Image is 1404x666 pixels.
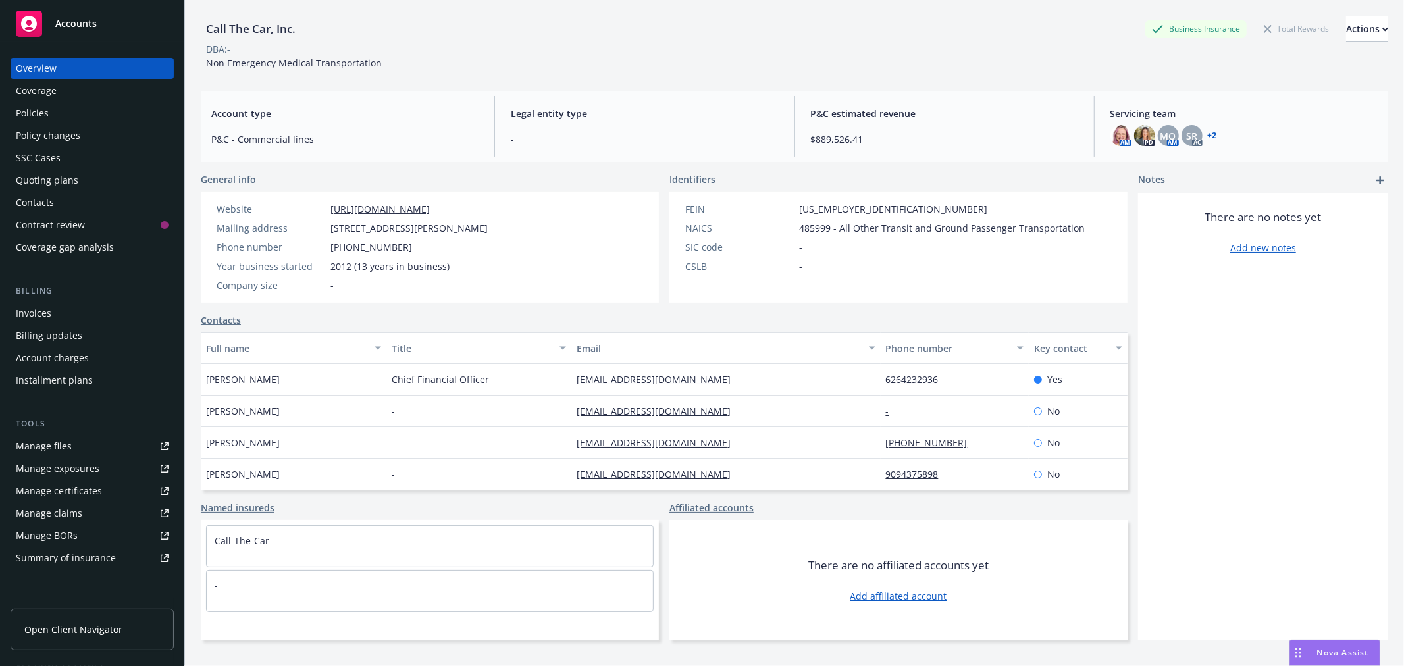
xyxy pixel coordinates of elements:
[1257,20,1336,37] div: Total Rewards
[577,342,860,355] div: Email
[886,405,900,417] a: -
[206,436,280,449] span: [PERSON_NAME]
[577,468,741,480] a: [EMAIL_ADDRESS][DOMAIN_NAME]
[669,172,715,186] span: Identifiers
[11,303,174,324] a: Invoices
[685,259,794,273] div: CSLB
[11,80,174,101] a: Coverage
[16,325,82,346] div: Billing updates
[799,202,987,216] span: [US_EMPLOYER_IDENTIFICATION_NUMBER]
[577,436,741,449] a: [EMAIL_ADDRESS][DOMAIN_NAME]
[217,221,325,235] div: Mailing address
[330,259,450,273] span: 2012 (13 years in business)
[799,221,1085,235] span: 485999 - All Other Transit and Ground Passenger Transportation
[1145,20,1247,37] div: Business Insurance
[217,259,325,273] div: Year business started
[1047,372,1062,386] span: Yes
[330,203,430,215] a: [URL][DOMAIN_NAME]
[16,215,85,236] div: Contract review
[206,404,280,418] span: [PERSON_NAME]
[1208,132,1217,140] a: +2
[1029,332,1128,364] button: Key contact
[685,221,794,235] div: NAICS
[11,525,174,546] a: Manage BORs
[1317,647,1369,658] span: Nova Assist
[11,58,174,79] a: Overview
[206,42,230,56] div: DBA: -
[1160,129,1176,143] span: MQ
[808,557,989,573] span: There are no affiliated accounts yet
[511,132,778,146] span: -
[16,458,99,479] div: Manage exposures
[811,107,1078,120] span: P&C estimated revenue
[1205,209,1322,225] span: There are no notes yet
[201,501,274,515] a: Named insureds
[685,240,794,254] div: SIC code
[16,237,114,258] div: Coverage gap analysis
[886,468,949,480] a: 9094375898
[685,202,794,216] div: FEIN
[886,342,1009,355] div: Phone number
[1230,241,1296,255] a: Add new notes
[215,534,269,547] a: Call-The-Car
[217,240,325,254] div: Phone number
[1290,640,1307,665] div: Drag to move
[16,436,72,457] div: Manage files
[55,18,97,29] span: Accounts
[206,342,367,355] div: Full name
[1134,125,1155,146] img: photo
[811,132,1078,146] span: $889,526.41
[11,503,174,524] a: Manage claims
[1346,16,1388,41] div: Actions
[11,103,174,124] a: Policies
[206,57,382,69] span: Non Emergency Medical Transportation
[16,103,49,124] div: Policies
[11,417,174,430] div: Tools
[217,278,325,292] div: Company size
[1110,107,1378,120] span: Servicing team
[11,480,174,501] a: Manage certificates
[799,259,802,273] span: -
[11,458,174,479] a: Manage exposures
[881,332,1029,364] button: Phone number
[16,147,61,168] div: SSC Cases
[11,548,174,569] a: Summary of insurance
[392,372,489,386] span: Chief Financial Officer
[16,170,78,191] div: Quoting plans
[16,125,80,146] div: Policy changes
[11,192,174,213] a: Contacts
[211,107,479,120] span: Account type
[571,332,880,364] button: Email
[16,80,57,101] div: Coverage
[16,480,102,501] div: Manage certificates
[1346,16,1388,42] button: Actions
[799,240,802,254] span: -
[11,370,174,391] a: Installment plans
[1047,404,1060,418] span: No
[11,284,174,297] div: Billing
[1186,129,1197,143] span: SR
[392,436,395,449] span: -
[886,436,978,449] a: [PHONE_NUMBER]
[16,303,51,324] div: Invoices
[392,342,552,355] div: Title
[201,20,301,38] div: Call The Car, Inc.
[11,215,174,236] a: Contract review
[1110,125,1131,146] img: photo
[1138,172,1165,188] span: Notes
[386,332,572,364] button: Title
[206,372,280,386] span: [PERSON_NAME]
[11,170,174,191] a: Quoting plans
[330,240,412,254] span: [PHONE_NUMBER]
[1047,467,1060,481] span: No
[16,58,57,79] div: Overview
[330,221,488,235] span: [STREET_ADDRESS][PERSON_NAME]
[577,373,741,386] a: [EMAIL_ADDRESS][DOMAIN_NAME]
[11,347,174,369] a: Account charges
[206,467,280,481] span: [PERSON_NAME]
[211,132,479,146] span: P&C - Commercial lines
[11,147,174,168] a: SSC Cases
[16,370,93,391] div: Installment plans
[24,623,122,636] span: Open Client Navigator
